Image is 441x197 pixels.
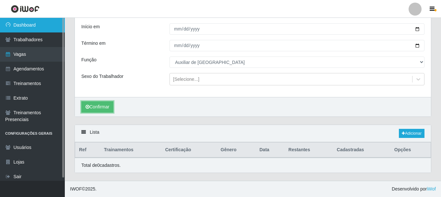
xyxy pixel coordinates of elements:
label: Início em [81,23,100,30]
th: Gênero [217,142,256,158]
p: Total de 0 cadastros. [81,162,121,169]
input: 00/00/0000 [169,40,424,51]
label: Função [81,56,97,63]
th: Data [256,142,284,158]
div: [Selecione...] [173,76,199,83]
th: Trainamentos [100,142,161,158]
label: Sexo do Trabalhador [81,73,123,80]
button: Confirmar [81,101,113,113]
span: IWOF [70,186,82,191]
label: Término em [81,40,106,47]
th: Certificação [161,142,217,158]
input: 00/00/0000 [169,23,424,35]
th: Cadastradas [333,142,390,158]
a: Adicionar [399,129,424,138]
a: iWof [427,186,436,191]
th: Ref [75,142,100,158]
img: CoreUI Logo [11,5,40,13]
div: Lista [75,125,431,142]
span: © 2025 . [70,186,97,192]
th: Restantes [284,142,333,158]
th: Opções [390,142,431,158]
span: Desenvolvido por [392,186,436,192]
